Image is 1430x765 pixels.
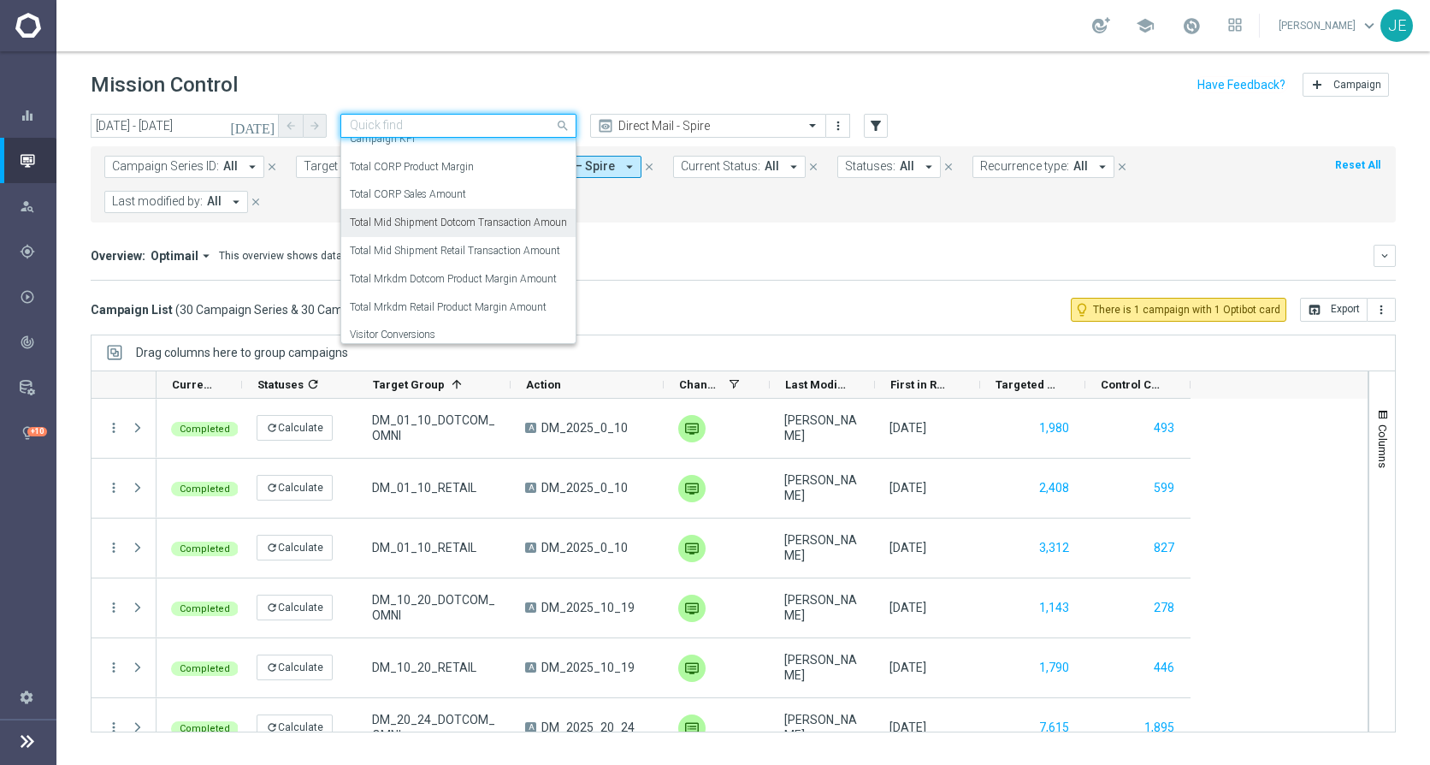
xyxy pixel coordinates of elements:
span: Statuses: [845,159,895,174]
span: DM_01_10_DOTCOM_OMNI [372,412,496,443]
i: close [942,161,954,173]
i: arrow_back [285,120,297,132]
label: Total CORP Product Margin [350,160,474,175]
span: DM_2025_10_19 [541,600,635,615]
div: Direct Mail – Spire [678,475,706,502]
button: refreshCalculate [257,595,333,620]
i: gps_fixed [20,244,35,259]
button: arrow_back [279,114,303,138]
button: more_vert [106,660,121,675]
div: Press SPACE to select this row. [92,578,157,638]
i: lightbulb_outline [1074,302,1090,317]
i: more_vert [831,119,845,133]
span: Channel [679,378,722,391]
span: Last modified by: [112,194,203,209]
div: Press SPACE to select this row. [157,638,1191,698]
h3: Overview: [91,248,145,264]
h1: Mission Control [91,73,238,98]
button: track_changes Analyze [19,335,56,349]
h3: Campaign List [91,302,448,317]
button: keyboard_arrow_down [1374,245,1396,267]
label: Total Mrkdm Retail Product Margin Amount [350,300,547,315]
button: 446 [1152,657,1176,679]
label: Total CORP Sales Amount [350,187,466,202]
div: Dashboard [20,92,56,138]
i: person_search [20,199,35,214]
div: Data Studio [20,380,56,395]
div: 09 Jun 2025, Monday [889,720,926,735]
ng-select: Direct Mail - Spire [590,114,826,138]
label: Total Mid Shipment Dotcom Transaction Amount [350,216,570,230]
div: Mission Control [19,154,56,168]
button: 2,408 [1037,477,1071,499]
i: preview [597,117,614,134]
i: filter_alt [868,118,883,133]
button: 1,790 [1037,657,1071,679]
span: Targeted Customers [996,378,1056,391]
div: Plan [20,244,56,259]
i: refresh [266,422,278,434]
i: more_vert [1374,303,1388,317]
div: Row Groups [136,346,348,359]
i: refresh [266,602,278,614]
div: Jonas Estepan [784,712,860,743]
button: close [641,157,657,176]
label: Campaign KPI [350,132,415,146]
div: Campaign KPI [350,125,567,153]
i: arrow_drop_down [1095,159,1110,175]
i: add [1310,78,1324,92]
div: Total Mrkdm Dotcom Product Margin Amount [350,265,567,294]
span: Campaign [1333,79,1381,91]
div: Visitor Conversions [350,321,567,349]
div: Press SPACE to select this row. [92,399,157,459]
i: equalizer [20,108,35,123]
button: more_vert [830,116,847,136]
i: arrow_drop_down [228,194,244,210]
i: arrow_forward [309,120,321,132]
span: Completed [180,603,230,614]
button: 1,980 [1037,418,1071,439]
input: Select date range [91,114,279,138]
div: Jonas Estepan [784,532,860,563]
span: All [765,159,779,174]
label: Visitor Conversions [350,328,435,342]
button: gps_fixed Plan [19,245,56,258]
colored-tag: Completed [171,540,239,556]
div: Press SPACE to select this row. [92,638,157,698]
colored-tag: Completed [171,420,239,436]
span: DM_2025_10_19 [541,660,635,675]
span: Current Status: [681,159,760,174]
div: Settings [9,674,44,720]
span: All [223,159,238,174]
button: Reset All [1333,156,1382,175]
div: Press SPACE to select this row. [157,459,1191,519]
div: Analyze [20,335,56,350]
div: Press SPACE to select this row. [92,459,157,519]
button: 827 [1152,537,1176,559]
img: Direct Mail – Spire [678,535,706,562]
div: Press SPACE to select this row. [157,698,1191,758]
i: track_changes [20,335,35,350]
div: 05 May 2025, Monday [889,540,926,555]
div: 09 Jun 2025, Monday [889,660,926,675]
div: equalizer Dashboard [19,109,56,122]
button: add Campaign [1303,73,1389,97]
span: Calculate column [304,375,320,394]
button: lightbulb_outline There is 1 campaign with 1 Optibot card [1071,298,1286,322]
button: 493 [1152,418,1176,439]
i: close [807,161,819,173]
span: Completed [180,483,230,495]
span: Action [526,378,561,391]
span: A [525,722,536,732]
colored-tag: Completed [171,660,239,676]
i: close [1116,161,1128,173]
i: close [250,196,262,208]
div: Direct Mail – Spire [678,655,706,682]
span: DM_2025_0_10 [541,420,628,436]
button: 278 [1152,597,1176,619]
span: DM_01_10_RETAIL [372,540,476,555]
span: DM_2025_20_24 [541,720,635,735]
button: arrow_forward [303,114,327,138]
i: arrow_drop_down [786,159,801,175]
i: refresh [266,482,278,494]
